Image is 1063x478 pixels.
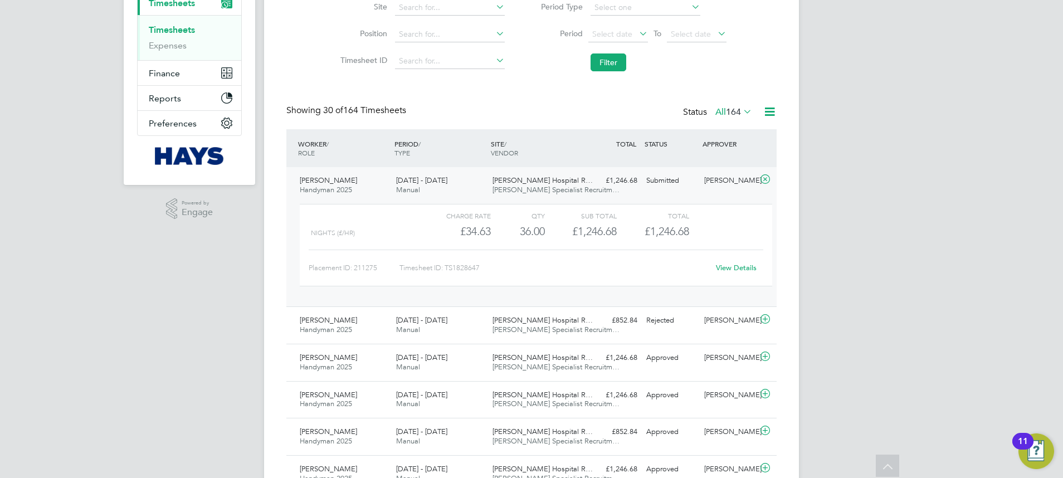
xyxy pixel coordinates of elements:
div: Submitted [642,172,700,190]
span: Finance [149,68,180,79]
span: [PERSON_NAME] Specialist Recruitm… [493,185,620,194]
span: / [418,139,421,148]
div: QTY [491,209,545,222]
span: Engage [182,208,213,217]
span: Reports [149,93,181,104]
a: Powered byEngage [166,198,213,220]
span: [PERSON_NAME] Hospital R… [493,175,593,185]
span: 164 [726,106,741,118]
div: £1,246.68 [584,172,642,190]
input: Search for... [395,53,505,69]
span: 164 Timesheets [323,105,406,116]
span: 30 of [323,105,343,116]
div: £1,246.68 [584,349,642,367]
div: 36.00 [491,222,545,241]
span: Handyman 2025 [300,362,352,372]
span: Select date [592,29,632,39]
span: [PERSON_NAME] Hospital R… [493,353,593,362]
div: Rejected [642,311,700,330]
span: [PERSON_NAME] [300,315,357,325]
span: [PERSON_NAME] [300,353,357,362]
div: Sub Total [545,209,617,222]
span: Preferences [149,118,197,129]
div: Showing [286,105,408,116]
span: [PERSON_NAME] Hospital R… [493,427,593,436]
span: [DATE] - [DATE] [396,315,447,325]
div: [PERSON_NAME] [700,172,758,190]
button: Filter [591,53,626,71]
div: Timesheet ID: TS1828647 [399,259,709,277]
span: Handyman 2025 [300,325,352,334]
span: [PERSON_NAME] Specialist Recruitm… [493,399,620,408]
div: STATUS [642,134,700,154]
label: Timesheet ID [337,55,387,65]
a: Timesheets [149,25,195,35]
span: [DATE] - [DATE] [396,175,447,185]
button: Preferences [138,111,241,135]
button: Open Resource Center, 11 new notifications [1018,433,1054,469]
button: Reports [138,86,241,110]
div: WORKER [295,134,392,163]
div: [PERSON_NAME] [700,386,758,404]
span: Select date [671,29,711,39]
div: £1,246.68 [584,386,642,404]
div: Approved [642,349,700,367]
span: Handyman 2025 [300,436,352,446]
span: Handyman 2025 [300,185,352,194]
span: £1,246.68 [645,225,689,238]
label: Period Type [533,2,583,12]
div: Charge rate [419,209,491,222]
div: [PERSON_NAME] [700,423,758,441]
span: ROLE [298,148,315,157]
div: Timesheets [138,15,241,60]
span: [PERSON_NAME] [300,427,357,436]
label: All [715,106,752,118]
a: Go to home page [137,147,242,165]
div: [PERSON_NAME] [700,349,758,367]
span: Powered by [182,198,213,208]
div: £34.63 [419,222,491,241]
a: View Details [716,263,757,272]
span: Manual [396,362,420,372]
span: [PERSON_NAME] Hospital R… [493,390,593,399]
span: Nights (£/HR) [311,229,355,237]
img: hays-logo-retina.png [155,147,225,165]
div: Approved [642,386,700,404]
span: [PERSON_NAME] [300,390,357,399]
label: Period [533,28,583,38]
span: / [326,139,329,148]
div: [PERSON_NAME] [700,311,758,330]
div: £852.84 [584,311,642,330]
span: [PERSON_NAME] Specialist Recruitm… [493,325,620,334]
span: [PERSON_NAME] Hospital R… [493,315,593,325]
a: Expenses [149,40,187,51]
label: Position [337,28,387,38]
div: Status [683,105,754,120]
label: Site [337,2,387,12]
span: [DATE] - [DATE] [396,353,447,362]
span: [PERSON_NAME] Hospital R… [493,464,593,474]
div: Total [617,209,689,222]
span: Manual [396,399,420,408]
div: £1,246.68 [545,222,617,241]
span: [PERSON_NAME] Specialist Recruitm… [493,362,620,372]
span: [DATE] - [DATE] [396,464,447,474]
div: PERIOD [392,134,488,163]
span: TOTAL [616,139,636,148]
span: Handyman 2025 [300,399,352,408]
span: [PERSON_NAME] [300,175,357,185]
div: Approved [642,423,700,441]
div: Placement ID: 211275 [309,259,399,277]
input: Search for... [395,27,505,42]
div: SITE [488,134,584,163]
span: VENDOR [491,148,518,157]
span: [DATE] - [DATE] [396,427,447,436]
div: 11 [1018,441,1028,456]
span: [DATE] - [DATE] [396,390,447,399]
span: [PERSON_NAME] [300,464,357,474]
div: £852.84 [584,423,642,441]
span: Manual [396,185,420,194]
span: Manual [396,436,420,446]
span: TYPE [394,148,410,157]
span: [PERSON_NAME] Specialist Recruitm… [493,436,620,446]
